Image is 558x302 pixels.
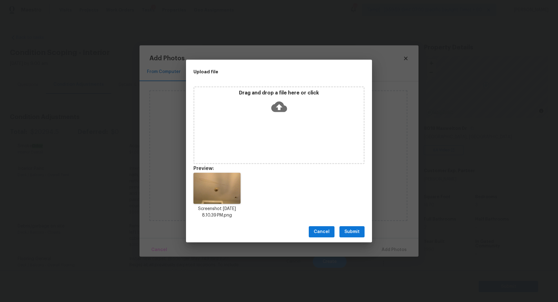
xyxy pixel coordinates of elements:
[339,226,365,238] button: Submit
[193,68,337,75] h2: Upload file
[193,173,241,204] img: mNPAAAAAElFTkSuQmCC
[344,228,360,236] span: Submit
[193,206,241,219] p: Screenshot [DATE] 8.10.39 PM.png
[309,226,334,238] button: Cancel
[314,228,330,236] span: Cancel
[194,90,364,96] p: Drag and drop a file here or click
